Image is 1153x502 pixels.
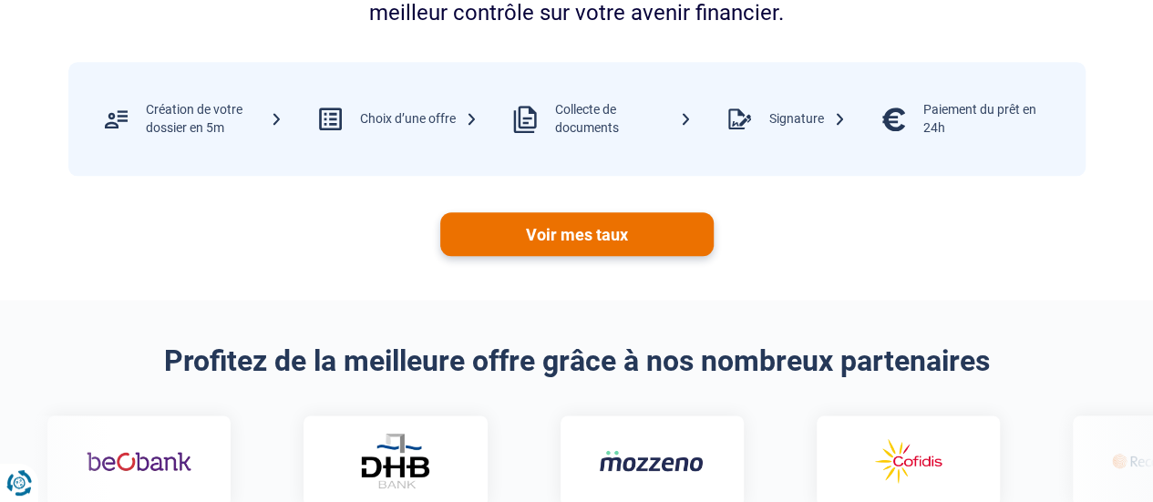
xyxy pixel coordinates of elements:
[854,435,959,487] img: Cofidis
[68,343,1086,378] h2: Profitez de la meilleure offre grâce à nos nombreux partenaires
[597,449,702,472] img: Mozzeno
[769,110,846,128] div: Signature
[360,110,478,128] div: Choix d’une offre
[923,101,1060,137] div: Paiement du prêt en 24h
[555,101,692,137] div: Collecte de documents
[440,212,714,256] a: Voir mes taux
[357,433,430,488] img: DHB Bank
[146,101,283,137] div: Création de votre dossier en 5m
[85,435,190,487] img: Beobank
